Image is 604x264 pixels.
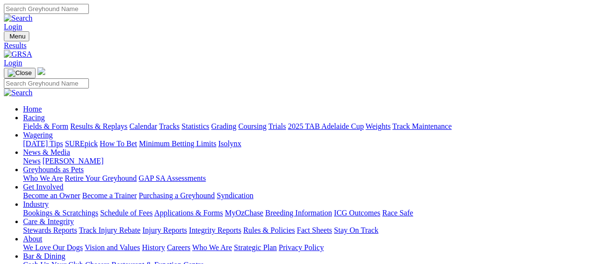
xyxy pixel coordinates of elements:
[211,122,236,130] a: Grading
[129,122,157,130] a: Calendar
[268,122,286,130] a: Trials
[167,243,190,251] a: Careers
[23,252,65,260] a: Bar & Dining
[10,33,25,40] span: Menu
[4,23,22,31] a: Login
[4,59,22,67] a: Login
[65,139,98,148] a: SUREpick
[23,235,42,243] a: About
[4,14,33,23] img: Search
[297,226,332,234] a: Fact Sheets
[23,165,84,174] a: Greyhounds as Pets
[23,243,600,252] div: About
[23,200,49,208] a: Industry
[23,148,70,156] a: News & Media
[79,226,140,234] a: Track Injury Rebate
[139,191,215,200] a: Purchasing a Greyhound
[23,191,600,200] div: Get Involved
[154,209,223,217] a: Applications & Forms
[192,243,232,251] a: Who We Are
[23,139,63,148] a: [DATE] Tips
[265,209,332,217] a: Breeding Information
[82,191,137,200] a: Become a Trainer
[4,50,32,59] img: GRSA
[139,139,216,148] a: Minimum Betting Limits
[85,243,140,251] a: Vision and Values
[218,139,241,148] a: Isolynx
[23,209,98,217] a: Bookings & Scratchings
[366,122,391,130] a: Weights
[142,243,165,251] a: History
[42,157,103,165] a: [PERSON_NAME]
[4,4,89,14] input: Search
[23,105,42,113] a: Home
[142,226,187,234] a: Injury Reports
[234,243,277,251] a: Strategic Plan
[393,122,452,130] a: Track Maintenance
[4,68,36,78] button: Toggle navigation
[23,157,40,165] a: News
[23,139,600,148] div: Wagering
[23,174,600,183] div: Greyhounds as Pets
[4,78,89,88] input: Search
[382,209,413,217] a: Race Safe
[288,122,364,130] a: 2025 TAB Adelaide Cup
[23,131,53,139] a: Wagering
[23,217,74,226] a: Care & Integrity
[23,122,600,131] div: Racing
[23,183,63,191] a: Get Involved
[23,157,600,165] div: News & Media
[100,209,152,217] a: Schedule of Fees
[243,226,295,234] a: Rules & Policies
[334,209,380,217] a: ICG Outcomes
[182,122,210,130] a: Statistics
[159,122,180,130] a: Tracks
[4,41,600,50] a: Results
[217,191,253,200] a: Syndication
[23,122,68,130] a: Fields & Form
[238,122,267,130] a: Coursing
[23,226,77,234] a: Stewards Reports
[23,226,600,235] div: Care & Integrity
[4,88,33,97] img: Search
[139,174,206,182] a: GAP SA Assessments
[189,226,241,234] a: Integrity Reports
[4,31,29,41] button: Toggle navigation
[70,122,127,130] a: Results & Replays
[23,174,63,182] a: Who We Are
[23,191,80,200] a: Become an Owner
[65,174,137,182] a: Retire Your Greyhound
[8,69,32,77] img: Close
[225,209,263,217] a: MyOzChase
[334,226,378,234] a: Stay On Track
[279,243,324,251] a: Privacy Policy
[37,67,45,75] img: logo-grsa-white.png
[23,113,45,122] a: Racing
[100,139,137,148] a: How To Bet
[23,243,83,251] a: We Love Our Dogs
[23,209,600,217] div: Industry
